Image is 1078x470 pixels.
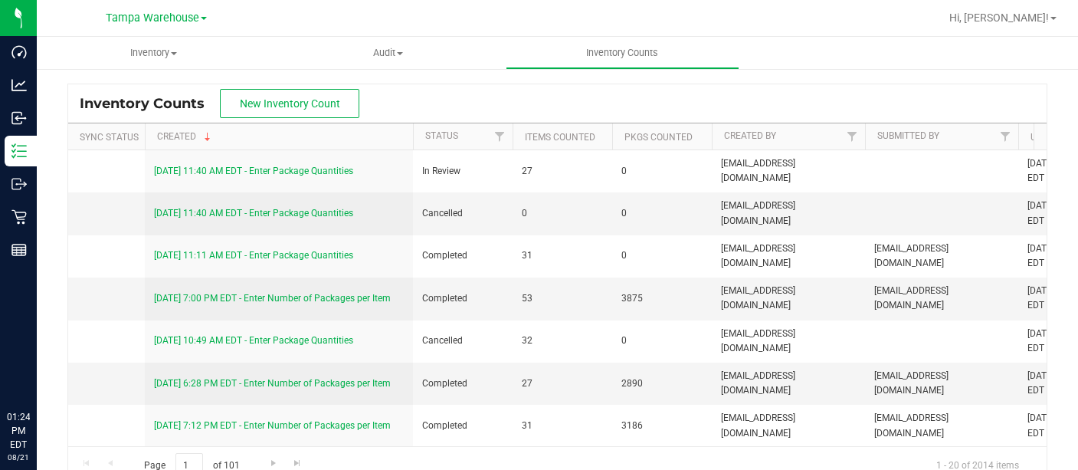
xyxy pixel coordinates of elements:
[721,411,856,440] span: [EMAIL_ADDRESS][DOMAIN_NAME]
[874,411,1009,440] span: [EMAIL_ADDRESS][DOMAIN_NAME]
[154,208,353,219] a: [DATE] 11:40 AM EDT - Enter Package Quantities
[422,248,503,263] span: Completed
[724,130,776,141] a: Created By
[877,130,939,141] a: Submitted By
[993,123,1018,150] a: Filter
[272,46,505,60] span: Audit
[154,378,391,389] a: [DATE] 6:28 PM EDT - Enter Number of Packages per Item
[11,110,27,126] inline-svg: Inbound
[220,89,359,118] button: New Inventory Count
[271,37,506,69] a: Audit
[565,46,679,60] span: Inventory Counts
[621,291,703,306] span: 3875
[11,77,27,93] inline-svg: Analytics
[422,206,503,221] span: Cancelled
[621,376,703,391] span: 2890
[522,291,603,306] span: 53
[11,209,27,225] inline-svg: Retail
[721,242,856,271] span: [EMAIL_ADDRESS][DOMAIN_NAME]
[422,334,503,348] span: Cancelled
[506,37,740,69] a: Inventory Counts
[621,164,703,179] span: 0
[7,452,30,463] p: 08/21
[11,143,27,159] inline-svg: Inventory
[425,130,458,141] a: Status
[522,419,603,433] span: 31
[80,132,139,143] a: Sync Status
[522,248,603,263] span: 31
[154,335,353,346] a: [DATE] 10:49 AM EDT - Enter Package Quantities
[157,131,214,142] a: Created
[874,284,1009,313] span: [EMAIL_ADDRESS][DOMAIN_NAME]
[154,166,353,176] a: [DATE] 11:40 AM EDT - Enter Package Quantities
[949,12,1049,24] span: Hi, [PERSON_NAME]!
[721,369,856,398] span: [EMAIL_ADDRESS][DOMAIN_NAME]
[422,419,503,433] span: Completed
[422,291,503,306] span: Completed
[621,419,703,433] span: 3186
[487,123,513,150] a: Filter
[154,293,391,304] a: [DATE] 7:00 PM EDT - Enter Number of Packages per Item
[525,132,595,143] a: Items Counted
[11,242,27,258] inline-svg: Reports
[45,345,64,363] iframe: Resource center unread badge
[522,164,603,179] span: 27
[106,12,199,25] span: Tampa Warehouse
[874,242,1009,271] span: [EMAIL_ADDRESS][DOMAIN_NAME]
[7,410,30,452] p: 01:24 PM EDT
[621,206,703,221] span: 0
[721,327,856,356] span: [EMAIL_ADDRESS][DOMAIN_NAME]
[624,132,693,143] a: Pkgs Counted
[522,376,603,391] span: 27
[154,420,391,431] a: [DATE] 7:12 PM EDT - Enter Number of Packages per Item
[874,369,1009,398] span: [EMAIL_ADDRESS][DOMAIN_NAME]
[522,206,603,221] span: 0
[621,248,703,263] span: 0
[522,334,603,348] span: 32
[1030,132,1071,143] a: Updated
[840,123,865,150] a: Filter
[721,199,856,228] span: [EMAIL_ADDRESS][DOMAIN_NAME]
[80,95,220,112] span: Inventory Counts
[15,347,61,393] iframe: Resource center
[11,176,27,192] inline-svg: Outbound
[721,284,856,313] span: [EMAIL_ADDRESS][DOMAIN_NAME]
[154,250,353,261] a: [DATE] 11:11 AM EDT - Enter Package Quantities
[721,156,856,186] span: [EMAIL_ADDRESS][DOMAIN_NAME]
[422,164,503,179] span: In Review
[621,334,703,348] span: 0
[37,46,271,60] span: Inventory
[37,37,271,69] a: Inventory
[11,44,27,60] inline-svg: Dashboard
[422,376,503,391] span: Completed
[240,97,340,110] span: New Inventory Count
